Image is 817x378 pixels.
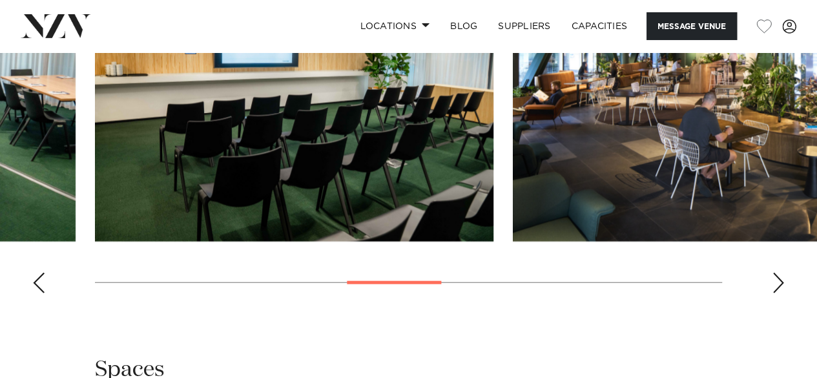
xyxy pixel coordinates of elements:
[646,12,737,40] button: Message Venue
[349,12,440,40] a: Locations
[561,12,638,40] a: Capacities
[488,12,561,40] a: SUPPLIERS
[21,14,91,37] img: nzv-logo.png
[440,12,488,40] a: BLOG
